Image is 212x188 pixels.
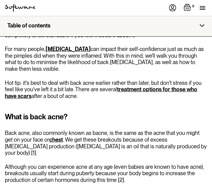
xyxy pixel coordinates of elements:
p: Although you can experience acne at any age (even babies are known to have acne), breakouts usual... [5,164,207,183]
div: Table of contents [7,22,50,29]
a: [MEDICAL_DATA] [46,46,91,52]
a: treatment options for those who have scars [5,86,197,99]
a: Open cart [184,4,196,12]
p: Back acne, also commonly known as bacne, is the same as the acne that you might get on your face ... [5,130,207,156]
p: For many people, can impact their self-confidence just as much as the pimples did when they were ... [5,46,207,72]
a: chest [49,136,63,143]
div: 0 [191,4,196,9]
a: home [5,4,35,12]
p: Hot tip: it's best to deal with back acne earlier rather than later, but don't stress if you feel... [5,80,207,99]
img: Software Logo [5,4,35,12]
h2: What is back acne? [5,111,207,122]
